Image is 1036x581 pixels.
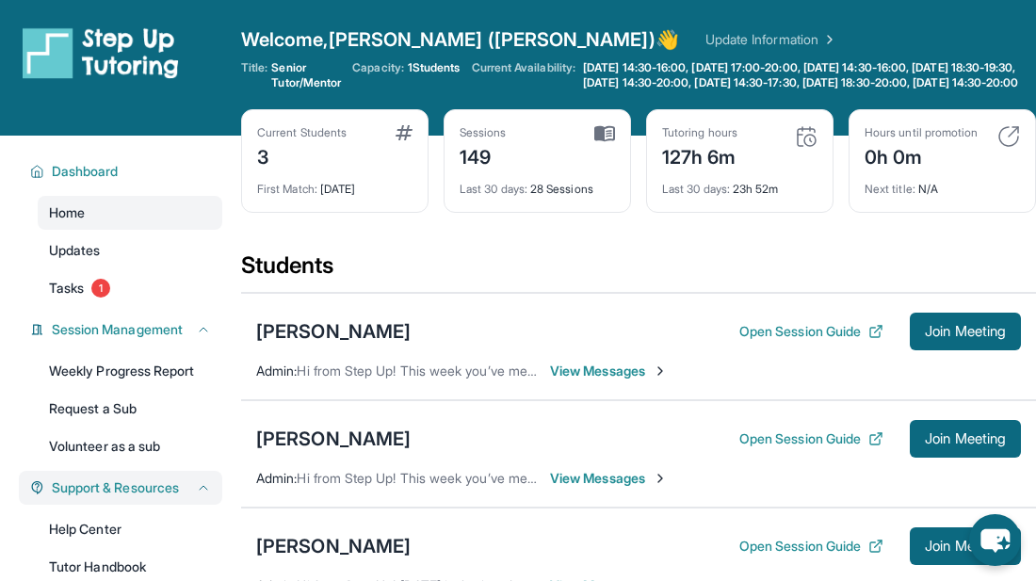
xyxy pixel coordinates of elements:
[38,512,222,546] a: Help Center
[38,196,222,230] a: Home
[550,362,668,380] span: View Messages
[408,60,461,75] span: 1 Students
[997,125,1020,148] img: card
[257,182,317,196] span: First Match :
[49,203,85,222] span: Home
[460,170,615,197] div: 28 Sessions
[38,354,222,388] a: Weekly Progress Report
[460,125,507,140] div: Sessions
[925,541,1006,552] span: Join Meeting
[865,182,915,196] span: Next title :
[925,326,1006,337] span: Join Meeting
[257,170,413,197] div: [DATE]
[23,26,179,79] img: logo
[49,279,84,298] span: Tasks
[662,170,817,197] div: 23h 52m
[662,182,730,196] span: Last 30 days :
[297,363,942,379] span: Hi from Step Up! This week you’ve met for 0 minutes and this month you’ve met for 7 hours. Happy ...
[583,60,1032,90] span: [DATE] 14:30-16:00, [DATE] 17:00-20:00, [DATE] 14:30-16:00, [DATE] 18:30-19:30, [DATE] 14:30-20:0...
[705,30,837,49] a: Update Information
[460,182,527,196] span: Last 30 days :
[271,60,341,90] span: Senior Tutor/Mentor
[925,433,1006,444] span: Join Meeting
[38,429,222,463] a: Volunteer as a sub
[969,514,1021,566] button: chat-button
[352,60,404,75] span: Capacity:
[38,234,222,267] a: Updates
[49,241,101,260] span: Updates
[865,125,978,140] div: Hours until promotion
[818,30,837,49] img: Chevron Right
[241,60,267,90] span: Title:
[44,320,211,339] button: Session Management
[910,420,1021,458] button: Join Meeting
[550,469,668,488] span: View Messages
[257,140,347,170] div: 3
[256,426,411,452] div: [PERSON_NAME]
[52,478,179,497] span: Support & Resources
[739,429,883,448] button: Open Session Guide
[662,140,737,170] div: 127h 6m
[44,162,211,181] button: Dashboard
[241,250,1036,292] div: Students
[795,125,817,148] img: card
[865,170,1020,197] div: N/A
[256,363,297,379] span: Admin :
[579,60,1036,90] a: [DATE] 14:30-16:00, [DATE] 17:00-20:00, [DATE] 14:30-16:00, [DATE] 18:30-19:30, [DATE] 14:30-20:0...
[460,140,507,170] div: 149
[52,162,119,181] span: Dashboard
[256,533,411,559] div: [PERSON_NAME]
[256,470,297,486] span: Admin :
[739,537,883,556] button: Open Session Guide
[910,527,1021,565] button: Join Meeting
[739,322,883,341] button: Open Session Guide
[472,60,575,90] span: Current Availability:
[653,471,668,486] img: Chevron-Right
[256,318,411,345] div: [PERSON_NAME]
[865,140,978,170] div: 0h 0m
[52,320,183,339] span: Session Management
[44,478,211,497] button: Support & Resources
[38,392,222,426] a: Request a Sub
[910,313,1021,350] button: Join Meeting
[91,279,110,298] span: 1
[38,271,222,305] a: Tasks1
[257,125,347,140] div: Current Students
[396,125,413,140] img: card
[662,125,737,140] div: Tutoring hours
[241,26,679,53] span: Welcome, [PERSON_NAME] ([PERSON_NAME]) 👋
[594,125,615,142] img: card
[653,363,668,379] img: Chevron-Right
[297,470,942,486] span: Hi from Step Up! This week you’ve met for 0 minutes and this month you’ve met for 7 hours. Happy ...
